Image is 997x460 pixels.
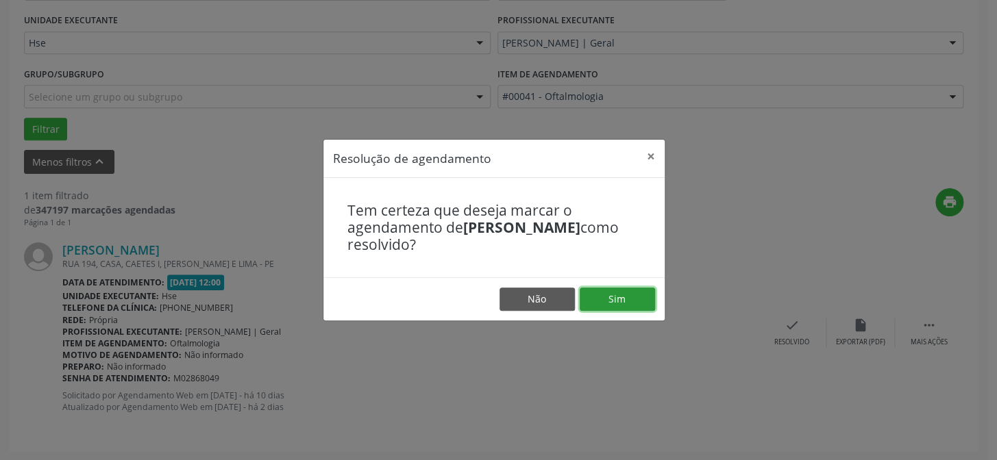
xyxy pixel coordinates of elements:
h4: Tem certeza que deseja marcar o agendamento de como resolvido? [347,202,641,254]
button: Close [637,140,665,173]
b: [PERSON_NAME] [463,218,580,237]
button: Não [500,287,575,311]
h5: Resolução de agendamento [333,149,491,167]
button: Sim [580,287,655,311]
